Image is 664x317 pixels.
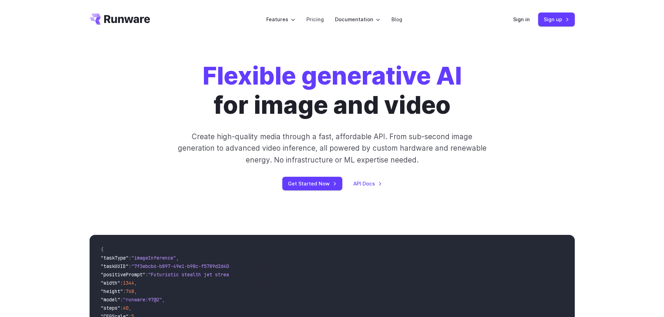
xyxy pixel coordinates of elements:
h1: for image and video [203,61,462,120]
span: , [134,288,137,294]
span: "steps" [101,305,120,311]
p: Create high-quality media through a fast, affordable API. From sub-second image generation to adv... [177,131,487,166]
span: : [120,280,123,286]
span: : [129,263,131,269]
a: Go to / [90,14,150,25]
span: , [176,255,179,261]
a: Blog [391,15,402,23]
span: , [129,305,131,311]
span: "taskUUID" [101,263,129,269]
span: "runware:97@2" [123,296,162,303]
span: : [129,255,131,261]
span: "Futuristic stealth jet streaking through a neon-lit cityscape with glowing purple exhaust" [148,271,402,278]
a: Get Started Now [282,177,342,190]
span: "model" [101,296,120,303]
span: : [123,288,126,294]
a: Sign up [538,13,575,26]
label: Documentation [335,15,380,23]
span: "positivePrompt" [101,271,145,278]
span: "height" [101,288,123,294]
span: : [120,305,123,311]
span: "7f3ebcb6-b897-49e1-b98c-f5789d2d40d7" [131,263,237,269]
span: "width" [101,280,120,286]
span: : [145,271,148,278]
label: Features [266,15,295,23]
span: : [120,296,123,303]
a: API Docs [353,180,382,188]
span: 1344 [123,280,134,286]
span: "imageInference" [131,255,176,261]
span: 40 [123,305,129,311]
span: { [101,246,104,253]
a: Pricing [306,15,324,23]
span: , [134,280,137,286]
a: Sign in [513,15,530,23]
span: "taskType" [101,255,129,261]
span: , [162,296,165,303]
strong: Flexible generative AI [203,61,462,90]
span: 768 [126,288,134,294]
